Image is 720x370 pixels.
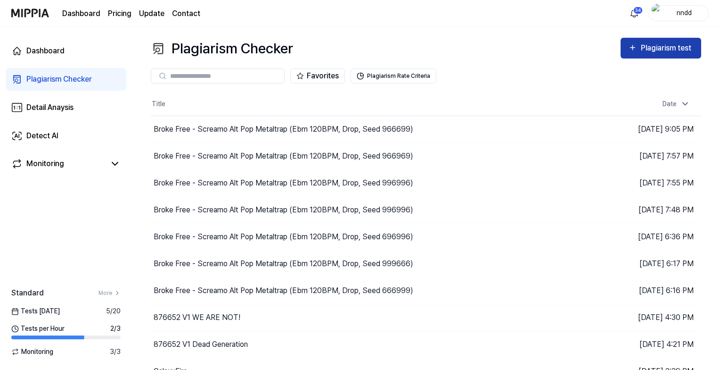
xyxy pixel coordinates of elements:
[648,5,709,21] button: profilenndd
[106,306,121,316] span: 5 / 20
[11,287,44,299] span: Standard
[151,38,293,59] div: Plagiarism Checker
[154,258,413,269] div: Broke Free - Screamo Alt Pop Metaltrap (Ebm 120BPM, Drop, Seed 999666)
[108,8,131,19] button: Pricing
[290,68,345,84] button: Favorites
[11,306,60,316] span: Tests [DATE]
[154,231,413,243] div: Broke Free - Screamo Alt Pop Metaltrap (Ebm 120BPM, Drop, Seed 696996)
[633,7,643,14] div: 34
[564,304,701,331] td: [DATE] 4:30 PM
[154,312,240,323] div: 876652 V1 WE ARE NOT!
[629,8,640,19] img: 알림
[11,324,65,334] span: Tests per Hour
[652,4,663,23] img: profile
[6,68,126,91] a: Plagiarism Checker
[564,223,701,250] td: [DATE] 6:36 PM
[641,42,694,54] div: Plagiarism test
[564,331,701,358] td: [DATE] 4:21 PM
[154,177,413,189] div: Broke Free - Screamo Alt Pop Metaltrap (Ebm 120BPM, Drop, Seed 996996)
[154,339,248,350] div: 876652 V1 Dead Generation
[139,8,164,19] a: Update
[154,285,413,296] div: Broke Free - Screamo Alt Pop Metaltrap (Ebm 120BPM, Drop, Seed 666999)
[98,289,121,297] a: More
[26,158,64,169] div: Monitoring
[564,169,701,196] td: [DATE] 7:55 PM
[659,96,694,112] div: Date
[151,93,564,116] th: Title
[110,324,121,334] span: 2 / 3
[6,40,126,62] a: Dashboard
[154,204,413,216] div: Broke Free - Screamo Alt Pop Metaltrap (Ebm 120BPM, Drop, Seed 996996)
[11,158,106,169] a: Monitoring
[564,250,701,277] td: [DATE] 6:17 PM
[564,143,701,169] td: [DATE] 7:57 PM
[62,8,100,19] a: Dashboard
[666,8,703,18] div: nndd
[26,74,92,85] div: Plagiarism Checker
[26,102,74,113] div: Detail Anaysis
[627,6,642,21] button: 알림34
[110,347,121,357] span: 3 / 3
[26,45,65,57] div: Dashboard
[564,116,701,143] td: [DATE] 9:05 PM
[11,347,53,357] span: Monitoring
[621,38,701,59] button: Plagiarism test
[154,124,413,135] div: Broke Free - Screamo Alt Pop Metaltrap (Ebm 120BPM, Drop, Seed 966699)
[26,130,58,142] div: Detect AI
[6,96,126,119] a: Detail Anaysis
[564,277,701,304] td: [DATE] 6:16 PM
[6,125,126,147] a: Detect AI
[351,68,436,84] button: Plagiarism Rate Criteria
[154,151,413,162] div: Broke Free - Screamo Alt Pop Metaltrap (Ebm 120BPM, Drop, Seed 966969)
[172,8,200,19] a: Contact
[564,196,701,223] td: [DATE] 7:48 PM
